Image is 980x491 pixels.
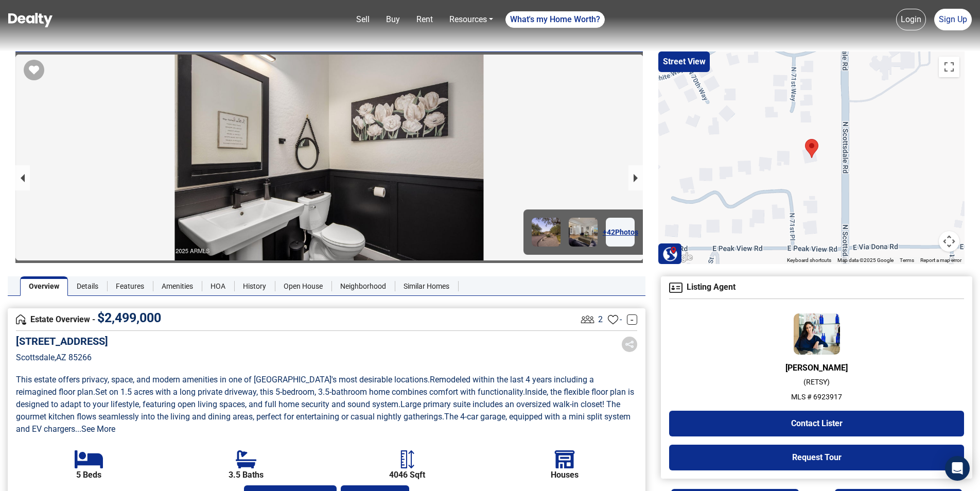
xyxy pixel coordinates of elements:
[202,276,234,296] a: HOA
[569,218,598,247] img: Image
[608,314,618,325] img: Favourites
[669,445,964,470] button: Request Tour
[669,392,964,402] p: MLS # 6923917
[669,283,964,293] h4: Listing Agent
[389,470,425,480] b: 4046 Sqft
[153,276,202,296] a: Amenities
[16,375,430,384] span: This estate offers privacy, space, and modern amenities in one of [GEOGRAPHIC_DATA]'s most desira...
[395,276,458,296] a: Similar Homes
[412,9,437,30] a: Rent
[234,276,275,296] a: History
[669,411,964,436] button: Contact Lister
[75,424,115,434] a: ...See More
[5,460,36,491] iframe: BigID CMP Widget
[331,276,395,296] a: Neighborhood
[598,313,603,326] span: 2
[896,9,926,30] a: Login
[16,412,633,434] span: The 4-car garage, equipped with a mini split system and EV chargers
[382,9,404,30] a: Buy
[551,470,579,480] b: Houses
[107,276,153,296] a: Features
[16,314,26,325] img: Overview
[606,218,635,247] a: +42Photos
[934,9,972,30] a: Sign Up
[16,352,108,364] p: Scottsdale , AZ 85266
[628,165,643,190] button: next slide / item
[229,470,264,480] b: 3.5 Baths
[445,9,497,30] a: Resources
[16,375,596,397] span: Remodeled within the last 4 years including a reimagined floor plan .
[669,363,964,373] h6: [PERSON_NAME]
[662,246,678,261] img: Search Homes at Dealty
[16,335,108,347] h5: [STREET_ADDRESS]
[68,276,107,296] a: Details
[669,377,964,388] p: ( RETSY )
[97,310,161,325] span: $ 2,499,000
[837,257,894,263] span: Map data ©2025 Google
[16,314,579,325] h4: Estate Overview -
[658,51,710,72] button: Street View
[579,310,597,328] img: Listing View
[76,470,101,480] b: 5 Beds
[20,276,68,296] a: Overview
[16,387,636,409] span: Inside, the flexible floor plan is designed to adapt to your lifestyle, featuring open living spa...
[532,218,561,247] img: Image
[900,257,914,263] a: Terms (opens in new tab)
[794,313,840,355] img: Agent
[275,276,331,296] a: Open House
[945,456,970,481] div: Open Intercom Messenger
[920,257,961,263] a: Report a map error
[16,399,622,422] span: Large primary suite includes an oversized walk-in closet! The gourmet kitchen flows seamlessly in...
[505,11,605,28] a: What's my Home Worth?
[95,387,525,397] span: Set on 1.5 acres with a long private driveway, this 5-bedroom, 3.5-bathroom home combines comfort...
[352,9,374,30] a: Sell
[15,165,30,190] button: previous slide / item
[620,313,622,326] span: -
[939,231,959,252] button: Map camera controls
[787,257,831,264] button: Keyboard shortcuts
[8,13,52,27] img: Dealty - Buy, Sell & Rent Homes
[939,57,959,77] button: Toggle fullscreen view
[669,283,682,293] img: Agent
[627,314,637,325] a: -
